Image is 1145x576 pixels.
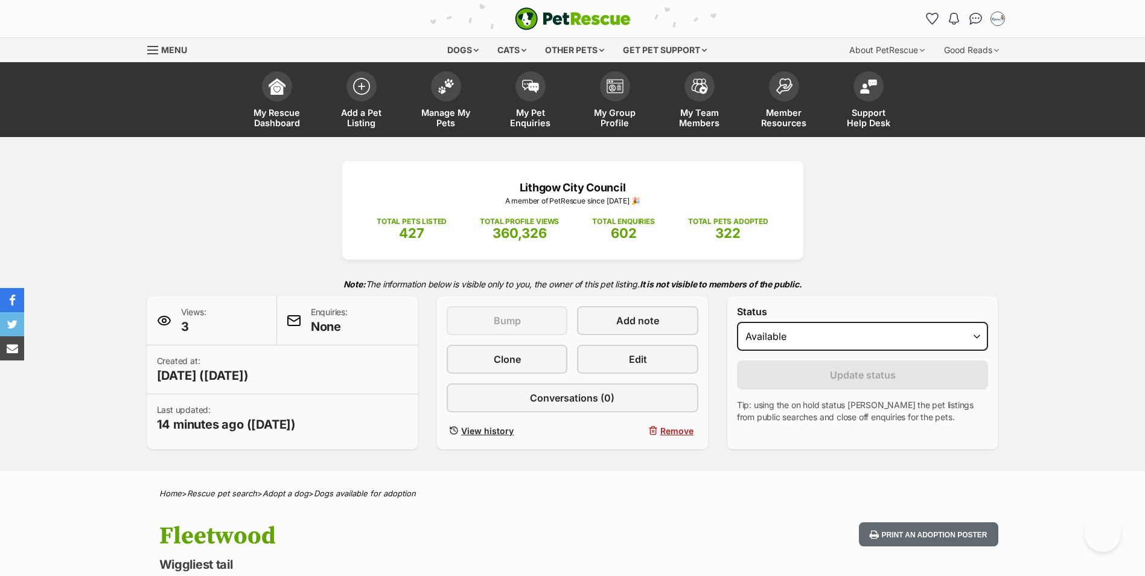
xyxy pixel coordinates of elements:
p: The information below is visible only to you, the owner of this pet listing. [147,272,998,296]
a: PetRescue [515,7,631,30]
p: TOTAL PETS ADOPTED [688,216,768,227]
button: Print an adoption poster [859,522,998,547]
a: Menu [147,38,196,60]
span: Member Resources [757,107,811,128]
div: > > > [129,489,1016,498]
a: Manage My Pets [404,65,488,137]
img: team-members-icon-5396bd8760b3fe7c0b43da4ab00e1e3bb1a5d9ba89233759b79545d2d3fc5d0d.svg [691,78,708,94]
button: My account [988,9,1007,28]
div: Get pet support [614,38,715,62]
a: Member Resources [742,65,826,137]
span: 427 [399,225,424,241]
label: Status [737,306,989,317]
button: Notifications [945,9,964,28]
img: dashboard-icon-eb2f2d2d3e046f16d808141f083e7271f6b2e854fb5c12c21221c1fb7104beca.svg [269,78,285,95]
span: My Pet Enquiries [503,107,558,128]
a: My Group Profile [573,65,657,137]
a: Dogs available for adoption [314,488,416,498]
p: Tip: using the on hold status [PERSON_NAME] the pet listings from public searches and close off e... [737,399,989,423]
a: Home [159,488,182,498]
img: logo-e224e6f780fb5917bec1dbf3a21bbac754714ae5b6737aabdf751b685950b380.svg [515,7,631,30]
span: 14 minutes ago ([DATE]) [157,416,296,433]
p: A member of PetRescue since [DATE] 🎉 [360,196,785,206]
img: help-desk-icon-fdf02630f3aa405de69fd3d07c3f3aa587a6932b1a1747fa1d2bba05be0121f9.svg [860,79,877,94]
p: TOTAL PROFILE VIEWS [480,216,559,227]
p: Views: [181,306,206,335]
span: 360,326 [493,225,547,241]
span: My Team Members [672,107,727,128]
img: manage-my-pets-icon-02211641906a0b7f246fdf0571729dbe1e7629f14944591b6c1af311fb30b64b.svg [438,78,454,94]
span: Support Help Desk [841,107,896,128]
span: Conversations (0) [530,391,614,405]
img: notifications-46538b983faf8c2785f20acdc204bb7945ddae34d4c08c2a6579f10ce5e182be.svg [949,13,958,25]
div: Good Reads [936,38,1007,62]
a: Clone [447,345,567,374]
ul: Account quick links [923,9,1007,28]
a: Favourites [923,9,942,28]
p: Lithgow City Council [360,179,785,196]
span: 602 [611,225,637,241]
span: Remove [660,424,694,437]
span: Add a Pet Listing [334,107,389,128]
button: Bump [447,306,567,335]
span: Update status [830,368,896,382]
a: Adopt a dog [263,488,308,498]
div: About PetRescue [841,38,933,62]
p: Last updated: [157,404,296,433]
img: Taylor Lalchere profile pic [992,13,1004,25]
a: Add note [577,306,698,335]
a: View history [447,422,567,440]
img: group-profile-icon-3fa3cf56718a62981997c0bc7e787c4b2cf8bcc04b72c1350f741eb67cf2f40e.svg [607,79,624,94]
a: Add a Pet Listing [319,65,404,137]
button: Update status [737,360,989,389]
a: Support Help Desk [826,65,911,137]
div: Cats [489,38,535,62]
iframe: Help Scout Beacon - Open [1085,516,1121,552]
span: Edit [629,352,647,366]
button: Remove [577,422,698,440]
span: View history [461,424,514,437]
span: 322 [715,225,741,241]
p: TOTAL PETS LISTED [377,216,447,227]
p: Wiggliest tail [159,556,670,573]
span: Manage My Pets [419,107,473,128]
a: Conversations [966,9,986,28]
a: My Team Members [657,65,742,137]
img: member-resources-icon-8e73f808a243e03378d46382f2149f9095a855e16c252ad45f914b54edf8863c.svg [776,78,793,94]
img: chat-41dd97257d64d25036548639549fe6c8038ab92f7586957e7f3b1b290dea8141.svg [969,13,982,25]
strong: Note: [343,279,366,289]
span: Menu [161,45,187,55]
a: Conversations (0) [447,383,698,412]
p: TOTAL ENQUIRIES [592,216,654,227]
span: Add note [616,313,659,328]
span: My Rescue Dashboard [250,107,304,128]
div: Dogs [439,38,487,62]
span: Clone [494,352,521,366]
img: add-pet-listing-icon-0afa8454b4691262ce3f59096e99ab1cd57d4a30225e0717b998d2c9b9846f56.svg [353,78,370,95]
a: My Pet Enquiries [488,65,573,137]
span: [DATE] ([DATE]) [157,367,249,384]
a: Edit [577,345,698,374]
a: Rescue pet search [187,488,257,498]
div: Other pets [537,38,613,62]
span: None [311,318,348,335]
img: pet-enquiries-icon-7e3ad2cf08bfb03b45e93fb7055b45f3efa6380592205ae92323e6603595dc1f.svg [522,80,539,93]
h1: Fleetwood [159,522,670,550]
p: Enquiries: [311,306,348,335]
span: 3 [181,318,206,335]
span: Bump [494,313,521,328]
span: My Group Profile [588,107,642,128]
strong: It is not visible to members of the public. [640,279,802,289]
a: My Rescue Dashboard [235,65,319,137]
p: Created at: [157,355,249,384]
